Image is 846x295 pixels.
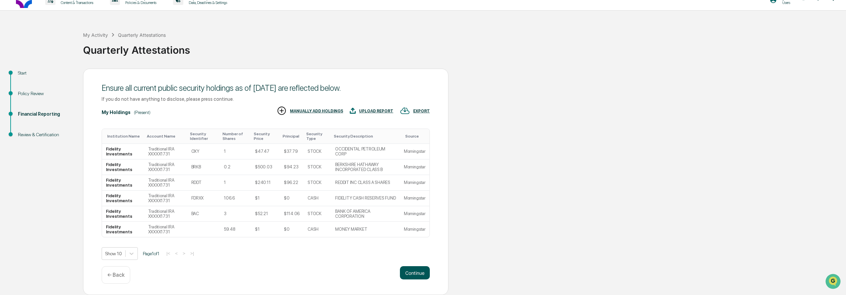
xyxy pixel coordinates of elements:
[4,81,46,93] a: 🖐️Preclearance
[280,159,304,175] td: $94.23
[4,93,45,105] a: 🔎Data Lookup
[306,132,329,141] div: Toggle SortBy
[304,222,331,237] td: CASH
[173,251,180,256] button: <
[48,84,53,89] div: 🗄️
[164,251,172,256] button: |<
[283,134,301,139] div: Toggle SortBy
[331,144,400,159] td: OCCIDENTAL PETROLEUM CORP
[400,106,410,116] img: EXPORT
[220,206,251,222] td: 3
[23,51,109,57] div: Start new chat
[23,57,84,63] div: We're available if you need us!
[18,70,72,77] div: Start
[220,144,251,159] td: 1
[825,273,843,291] iframe: Open customer support
[220,191,251,206] td: 106.6
[18,90,72,97] div: Policy Review
[187,159,220,175] td: BRKB
[331,175,400,191] td: REDDIT INC CLASS A SHARES
[223,132,248,141] div: Toggle SortBy
[47,112,80,117] a: Powered byPylon
[350,106,356,116] img: UPLOAD REPORT
[144,222,187,237] td: Traditional IRA XXXXX1731
[280,191,304,206] td: $0
[102,222,144,237] td: Fidelity Investments
[83,32,108,38] div: My Activity
[83,39,843,56] div: Quarterly Attestations
[144,159,187,175] td: Traditional IRA XXXXX1731
[251,159,280,175] td: $500.03
[251,175,280,191] td: $240.11
[188,251,196,256] button: >|
[280,175,304,191] td: $96.22
[55,0,97,5] p: Content & Transactions
[102,144,144,159] td: Fidelity Investments
[277,106,287,116] img: MANUALLY ADD HOLDINGS
[190,132,218,141] div: Toggle SortBy
[187,175,220,191] td: RDDT
[280,222,304,237] td: $0
[13,84,43,90] span: Preclearance
[331,206,400,222] td: BANK OF AMERICA CORPORATION
[220,222,251,237] td: 59.48
[290,109,343,113] div: MANUALLY ADD HOLDINGS
[7,84,12,89] div: 🖐️
[102,159,144,175] td: Fidelity Investments
[66,112,80,117] span: Pylon
[280,206,304,222] td: $114.06
[107,272,125,278] p: ← Back
[304,159,331,175] td: STOCK
[400,159,429,175] td: Morningstar
[118,32,166,38] div: Quarterly Attestations
[102,206,144,222] td: Fidelity Investments
[331,191,400,206] td: FIDELITY CASH RESERVES FUND
[187,191,220,206] td: FDRXX
[251,206,280,222] td: $52.21
[187,144,220,159] td: OXY
[144,175,187,191] td: Traditional IRA XXXXX1731
[254,132,277,141] div: Toggle SortBy
[280,144,304,159] td: $37.79
[304,191,331,206] td: CASH
[251,191,280,206] td: $1
[113,53,121,61] button: Start new chat
[400,222,429,237] td: Morningstar
[400,191,429,206] td: Morningstar
[102,83,430,93] div: Ensure all current public security holdings as of [DATE] are reflected below.
[181,251,187,256] button: >
[102,175,144,191] td: Fidelity Investments
[304,144,331,159] td: STOCK
[7,14,121,25] p: How can we help?
[251,222,280,237] td: $1
[400,206,429,222] td: Morningstar
[7,97,12,102] div: 🔎
[120,0,160,5] p: Policies & Documents
[7,51,19,63] img: 1746055101610-c473b297-6a78-478c-a979-82029cc54cd1
[134,110,150,115] div: (Present)
[144,191,187,206] td: Traditional IRA XXXXX1731
[18,111,72,118] div: Financial Reporting
[304,206,331,222] td: STOCK
[220,159,251,175] td: 0.2
[400,144,429,159] td: Morningstar
[107,134,141,139] div: Toggle SortBy
[55,84,82,90] span: Attestations
[359,109,393,113] div: UPLOAD REPORT
[144,144,187,159] td: Traditional IRA XXXXX1731
[102,191,144,206] td: Fidelity Investments
[102,96,430,102] div: If you do not have anything to disclose, please press continue.
[143,251,159,256] span: Page 1 of 1
[187,206,220,222] td: BAC
[331,222,400,237] td: MONEY MARKET
[334,134,397,139] div: Toggle SortBy
[46,81,85,93] a: 🗄️Attestations
[304,175,331,191] td: STOCK
[102,110,131,115] div: My Holdings
[413,109,430,113] div: EXPORT
[405,134,427,139] div: Toggle SortBy
[147,134,185,139] div: Toggle SortBy
[13,96,42,103] span: Data Lookup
